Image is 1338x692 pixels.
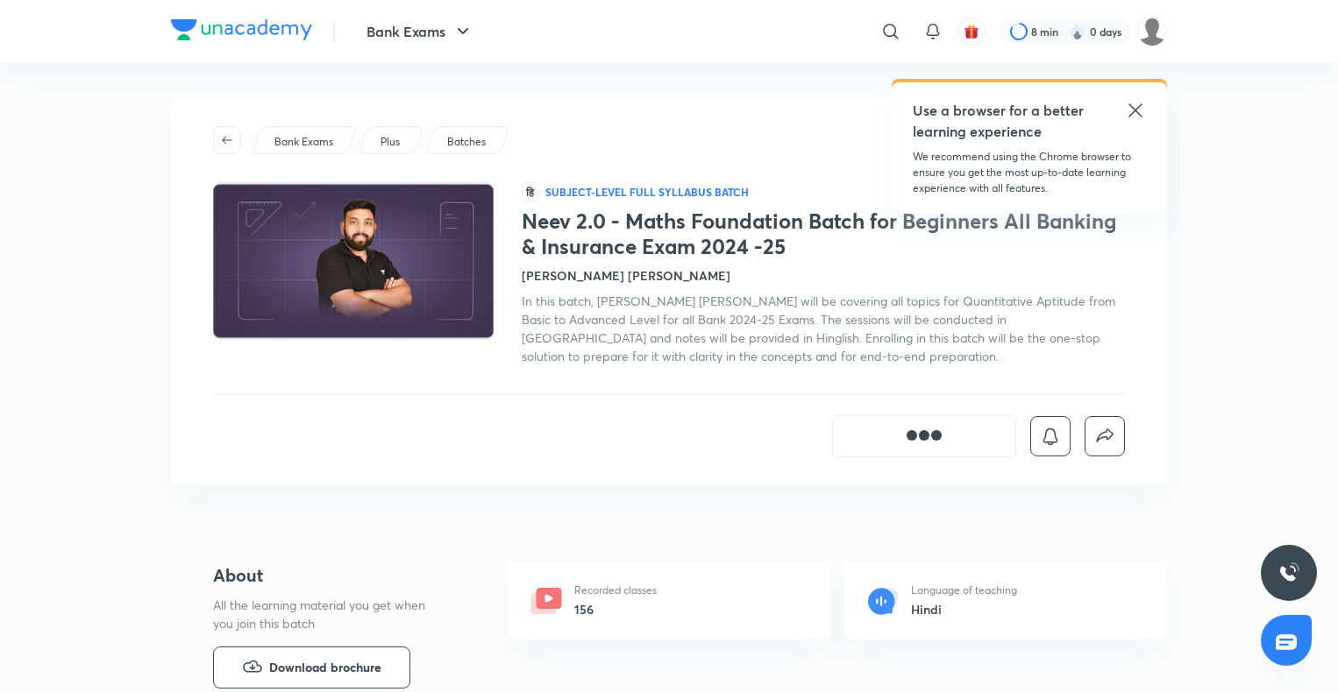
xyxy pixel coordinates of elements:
[447,134,486,150] p: Batches
[171,19,312,45] a: Company Logo
[1137,17,1167,46] img: Asish Rudra
[213,562,452,589] h4: About
[964,24,979,39] img: avatar
[213,596,439,632] p: All the learning material you get when you join this batch
[913,149,1146,196] p: We recommend using the Chrome browser to ensure you get the most up-to-date learning experience w...
[522,208,1125,259] h1: Neev 2.0 - Maths Foundation Batch for Beginners All Banking & Insurance Exam 2024 -25
[1278,562,1299,583] img: ttu
[522,266,730,285] h4: [PERSON_NAME] [PERSON_NAME]
[957,18,986,46] button: avatar
[522,182,538,201] span: हि
[269,658,381,677] span: Download brochure
[545,185,749,199] p: Subject-level full syllabus Batch
[272,134,337,150] a: Bank Exams
[574,583,657,598] p: Recorded classes
[274,134,333,150] p: Bank Exams
[381,134,400,150] p: Plus
[213,646,410,688] button: Download brochure
[210,180,496,342] img: Thumbnail
[574,600,657,618] h6: 156
[1069,23,1086,40] img: streak
[832,415,1016,457] button: [object Object]
[356,14,484,49] button: Bank Exams
[171,19,312,40] img: Company Logo
[911,600,1017,618] h6: Hindi
[522,293,1115,364] span: In this batch, [PERSON_NAME] [PERSON_NAME] will be covering all topics for Quantitative Aptitude ...
[911,583,1017,598] p: Language of teaching
[445,134,489,150] a: Batches
[913,100,1087,142] h5: Use a browser for a better learning experience
[378,134,403,150] a: Plus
